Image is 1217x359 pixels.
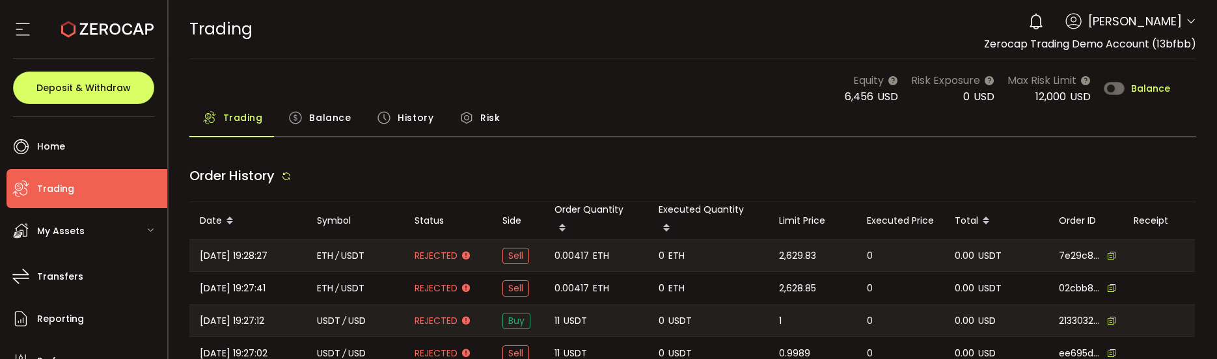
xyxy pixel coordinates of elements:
span: My Assets [37,222,85,241]
span: USDT [341,281,364,296]
span: USDT [978,281,1002,296]
span: USDT [317,313,340,328]
span: Max Risk Limit [1007,72,1076,88]
span: Home [37,137,65,156]
span: USDT [341,248,364,263]
div: Limit Price [769,213,856,228]
span: Risk [480,105,500,131]
span: 0 [659,248,664,263]
em: / [335,281,339,296]
span: Reporting [37,310,84,328]
span: [DATE] 19:27:12 [200,313,264,328]
span: [DATE] 19:28:27 [200,248,267,263]
span: ETH [317,281,333,296]
span: 0 [867,313,873,328]
span: 0.00417 [554,281,589,296]
span: 0.00 [955,313,974,328]
div: Total [944,210,1048,232]
span: 02cbb8c4-ce10-4002-a88e-d3646ba8be64 [1059,282,1101,295]
span: Trading [189,18,253,40]
div: Order Quantity [544,202,648,239]
span: 0 [867,248,873,263]
span: USDT [668,313,692,328]
span: 0.00417 [554,248,589,263]
span: History [398,105,433,131]
span: Buy [502,313,530,329]
span: Equity [853,72,884,88]
span: ETH [317,248,333,263]
span: USD [877,89,898,104]
span: Sell [502,280,529,297]
em: / [335,248,339,263]
span: Sell [502,248,529,264]
div: Date [189,210,307,232]
span: ETH [668,248,685,263]
div: Receipt [1123,213,1195,228]
span: 2,629.83 [779,248,816,263]
em: / [342,313,346,328]
span: [DATE] 19:27:41 [200,281,266,296]
span: Trading [37,179,74,198]
span: ETH [593,248,609,263]
span: ETH [668,281,685,296]
span: [PERSON_NAME] [1088,12,1182,30]
span: 0 [963,89,970,104]
span: USDT [978,248,1002,263]
span: Zerocap Trading Demo Account (13bfbb) [984,36,1196,51]
div: Executed Quantity [648,202,769,239]
iframe: Chat Widget [1152,297,1217,359]
span: Risk Exposure [911,72,980,88]
span: Balance [1131,84,1170,93]
div: Order ID [1048,213,1123,228]
span: 6,456 [845,89,873,104]
span: 12,000 [1035,89,1066,104]
span: USD [974,89,994,104]
div: Symbol [307,213,404,228]
span: Order History [189,166,275,185]
div: Status [404,213,492,228]
span: ETH [593,281,609,296]
span: Deposit & Withdraw [36,83,131,92]
span: 0 [659,313,664,328]
span: 1 [779,313,782,328]
span: Transfers [37,267,83,286]
span: Rejected [415,314,458,328]
span: USD [978,313,996,328]
span: 2,628.85 [779,281,816,296]
div: Side [492,213,544,228]
span: USD [1070,89,1091,104]
span: 0 [867,281,873,296]
span: 11 [554,313,560,328]
span: 0.00 [955,281,974,296]
span: 0.00 [955,248,974,263]
span: Rejected [415,249,458,263]
span: Balance [309,105,351,131]
span: 0 [659,281,664,296]
span: 2133032b-8f79-4e6d-bd4c-de792b495296 [1059,314,1101,328]
span: Rejected [415,282,458,295]
span: 7e29c8a7-8956-4e05-b5ab-33ace1c83ead [1059,249,1101,263]
div: Executed Price [856,213,944,228]
button: Deposit & Withdraw [13,72,154,104]
span: USDT [564,313,587,328]
span: Trading [223,105,263,131]
span: USD [348,313,366,328]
